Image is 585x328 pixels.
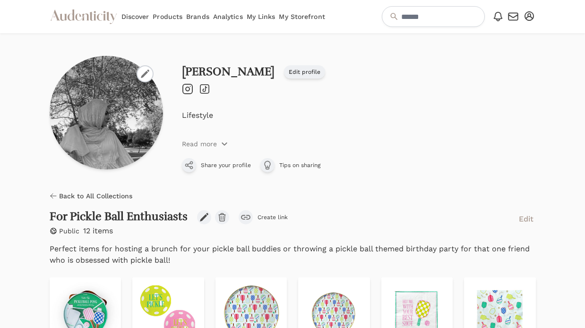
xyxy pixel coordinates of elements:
[201,161,251,169] span: Share your profile
[182,139,228,149] button: Read more
[284,65,325,79] a: Edit profile
[182,64,275,79] a: [PERSON_NAME]
[50,191,132,201] a: Back to All Collections
[182,110,536,121] p: Lifestyle
[59,191,132,201] span: Back to All Collections
[279,161,320,169] span: Tips on sharing
[258,213,288,221] span: Create link
[50,210,188,223] h2: For Pickle Ball Enthusiasts
[50,56,163,169] img: Profile picture
[137,65,154,82] label: Change photo
[182,158,251,172] button: Share your profile
[239,210,288,224] button: Create link
[516,210,536,227] a: Edit
[182,139,217,149] p: Read more
[519,213,533,225] span: Edit
[59,226,79,236] p: Public
[83,225,113,237] p: 12 items
[260,158,320,172] a: Tips on sharing
[50,243,536,266] p: Perfect items for hosting a brunch for your pickle ball buddies or throwing a pickle ball themed ...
